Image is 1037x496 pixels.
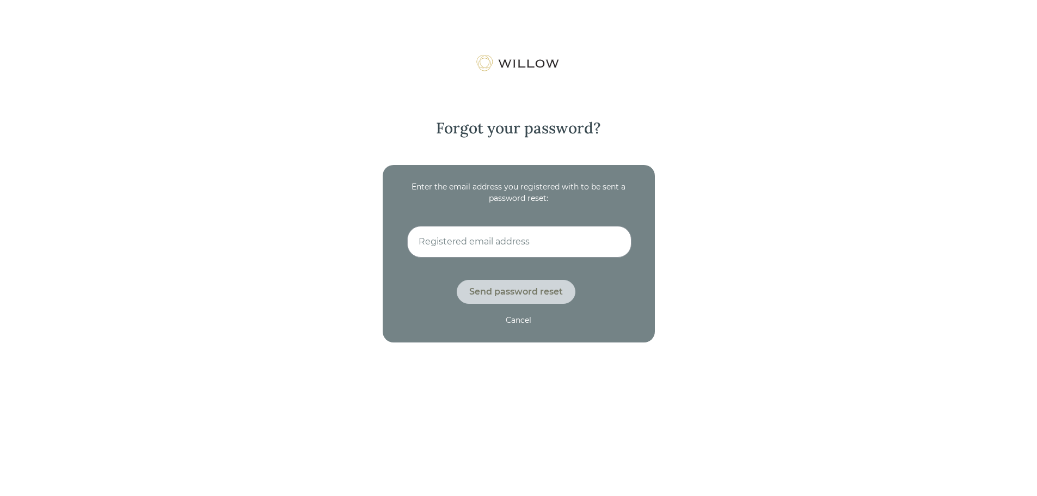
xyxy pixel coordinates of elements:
[469,285,563,298] div: Send password reset
[506,315,531,326] div: Cancel
[457,280,575,304] button: Send password reset
[407,226,631,258] input: Registered email address
[407,181,630,204] div: Enter the email address you registered with to be sent a password reset:
[436,118,601,138] div: Forgot your password?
